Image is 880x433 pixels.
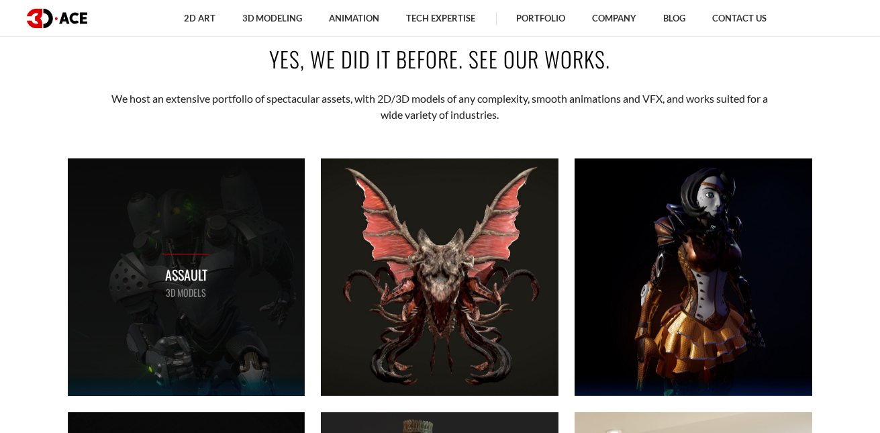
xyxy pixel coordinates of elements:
p: 3D MODELS [162,285,209,300]
p: We host an extensive portfolio of spectacular assets, with 2D/3D models of any complexity, smooth... [109,91,771,124]
p: Assault [162,264,209,285]
a: Kraken [313,150,567,404]
a: Technical [567,150,820,404]
a: Assault Assault 3D MODELS [60,150,313,404]
h2: Yes, we did it before. See our works. [68,44,813,74]
img: logo dark [27,9,87,28]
